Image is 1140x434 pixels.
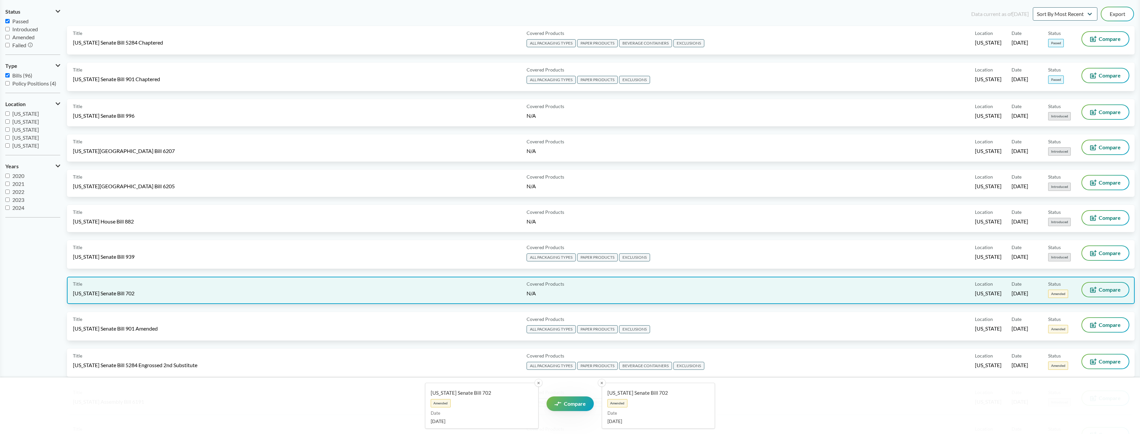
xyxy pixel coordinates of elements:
span: Title [73,280,82,287]
button: Compare [1082,69,1129,82]
span: BEVERAGE CONTAINERS [619,362,672,370]
span: Compare [1099,322,1121,328]
span: [DATE] [1012,290,1028,297]
span: Status [1048,66,1061,73]
span: Status [1048,352,1061,359]
input: 2022 [5,190,10,194]
span: Compare [1099,145,1121,150]
input: 2020 [5,174,10,178]
span: Date [1012,66,1022,73]
span: N/A [527,183,536,189]
input: 2024 [5,206,10,210]
span: Covered Products [527,209,564,216]
span: Title [73,138,82,145]
span: Introduced [1048,112,1071,120]
span: Introduced [1048,183,1071,191]
span: [DATE] [1012,147,1028,155]
span: ALL PACKAGING TYPES [527,39,576,47]
span: [US_STATE] Senate Bill 702 [431,389,528,396]
span: [US_STATE] Senate Bill 996 [73,112,134,119]
span: Status [1048,316,1061,323]
span: N/A [527,112,536,119]
span: Bills (96) [12,72,32,78]
span: [US_STATE] Senate Bill 5284 Chaptered [73,39,163,46]
button: Years [5,161,60,172]
span: ALL PACKAGING TYPES [527,76,576,84]
span: Policy Positions (4) [12,80,56,86]
span: Date [1012,103,1022,110]
span: Amended [1048,290,1068,298]
span: [US_STATE] [12,110,39,117]
button: Compare [1082,246,1129,260]
input: Amended [5,35,10,39]
span: [US_STATE] [12,134,39,141]
span: Compare [1099,250,1121,256]
span: Location [975,173,993,180]
span: Amended [431,399,451,407]
span: Status [1048,30,1061,37]
span: EXCLUSIONS [673,362,704,370]
span: Covered Products [527,30,564,37]
a: Compare [547,396,594,411]
span: Covered Products [527,173,564,180]
button: Compare [1082,105,1129,119]
span: Amended [607,399,627,407]
span: Date [1012,138,1022,145]
span: N/A [527,218,536,224]
span: Location [975,352,993,359]
span: Amended [1048,325,1068,333]
span: Date [1012,173,1022,180]
input: Failed [5,43,10,47]
span: ALL PACKAGING TYPES [527,325,576,333]
span: Passed [1048,75,1064,84]
span: Title [73,30,82,37]
span: PAPER PRODUCTS [577,325,618,333]
span: [US_STATE] [12,142,39,149]
button: Type [5,60,60,72]
span: EXCLUSIONS [673,39,704,47]
span: [US_STATE] [975,183,1002,190]
span: 2021 [12,181,24,187]
span: [US_STATE] Senate Bill 901 Chaptered [73,75,160,83]
span: Introduced [1048,218,1071,226]
input: [US_STATE] [5,119,10,124]
span: Compare [1099,215,1121,220]
span: Location [975,280,993,287]
span: Status [1048,173,1061,180]
button: ✕ [535,379,543,387]
button: Compare [1082,176,1129,190]
span: [US_STATE] [975,112,1002,119]
span: Compare [1099,73,1121,78]
span: Compare [1099,287,1121,292]
span: Covered Products [527,244,564,251]
span: Status [1048,138,1061,145]
span: Date [607,410,704,417]
span: ALL PACKAGING TYPES [527,253,576,261]
span: Location [975,209,993,216]
span: [US_STATE] Senate Bill 702 [607,389,704,396]
span: Amended [1048,362,1068,370]
span: Title [73,209,82,216]
span: [US_STATE] Senate Bill 939 [73,253,134,260]
span: Compare [1099,109,1121,115]
span: Date [1012,244,1022,251]
span: Date [431,410,528,417]
span: Date [1012,280,1022,287]
span: PAPER PRODUCTS [577,76,618,84]
span: Compare [1099,36,1121,42]
span: Failed [12,42,26,48]
span: Status [5,9,20,15]
span: BEVERAGE CONTAINERS [619,39,672,47]
span: [US_STATE] Senate Bill 5284 Engrossed 2nd Substitute [73,362,197,369]
span: [US_STATE] [12,118,39,125]
input: [US_STATE] [5,143,10,148]
span: [DATE] [1012,325,1028,332]
span: 2020 [12,173,24,179]
span: Compare [564,401,586,406]
span: EXCLUSIONS [619,76,650,84]
span: [DATE] [1012,112,1028,119]
span: Passed [12,18,29,24]
span: Covered Products [527,103,564,110]
button: Export [1101,7,1133,21]
span: [DATE] [431,418,528,425]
